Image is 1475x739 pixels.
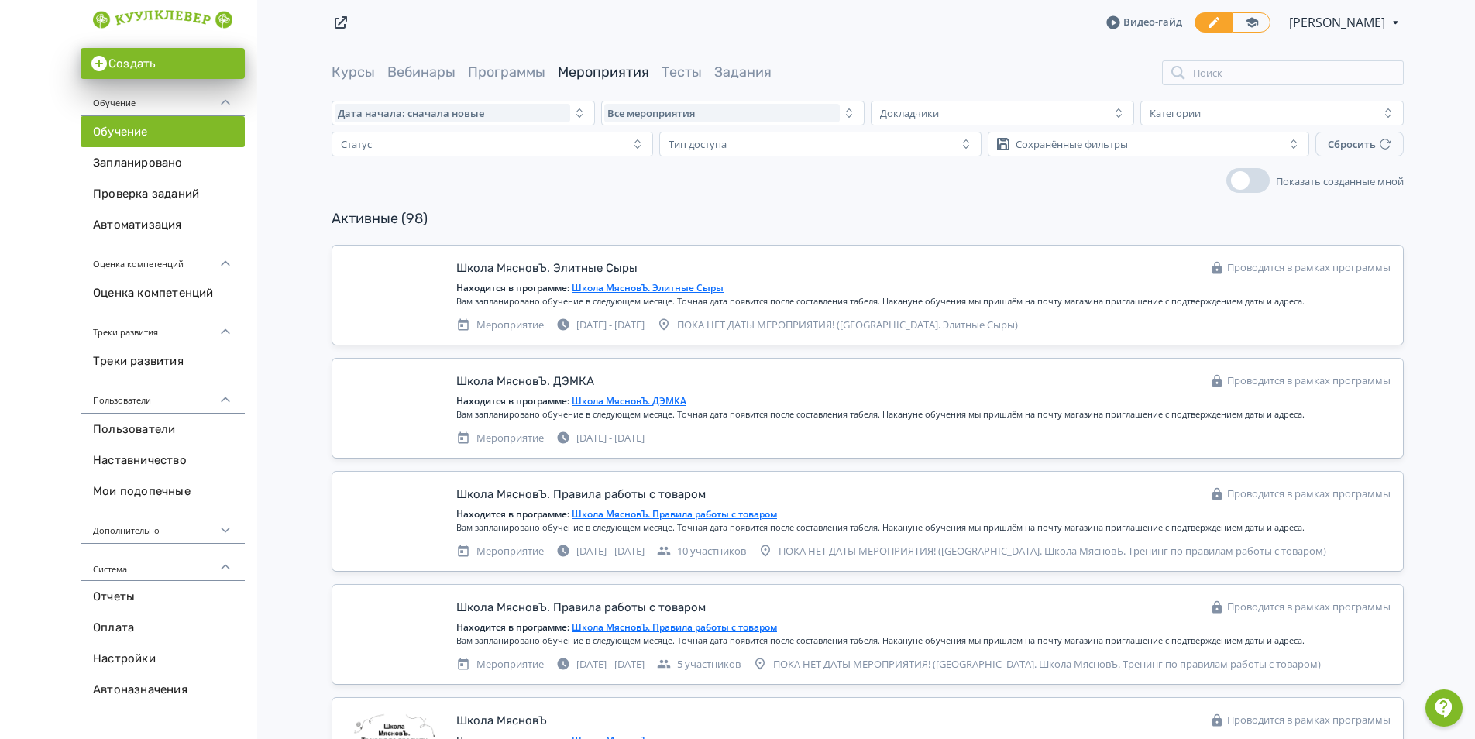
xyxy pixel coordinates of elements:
[456,318,544,333] div: Мероприятие
[758,544,1326,559] div: ПОКА НЕТ ДАТЫ МЕРОПРИЯТИЯ! ([GEOGRAPHIC_DATA]. Школа МясновЪ. Тренинг по правилам работы с товаром)
[1016,138,1128,150] div: Сохранённые фильтры
[456,620,1391,634] div: Находится в программе:
[81,116,245,147] a: Обучение
[871,101,1134,125] button: Докладчики
[572,507,777,521] a: Школа МясновЪ. Правила работы с товаром
[1140,101,1404,125] button: Категории
[456,431,544,446] div: Мероприятие
[572,620,777,634] a: Школа МясновЪ. Правила работы с товаром
[753,657,1321,672] div: ПОКА НЕТ ДАТЫ МЕРОПРИЯТИЯ! ([GEOGRAPHIC_DATA]. Школа МясновЪ. Тренинг по правилам работы с товаром)
[556,657,645,672] div: [DATE] - [DATE]
[81,178,245,209] a: Проверка заданий
[456,712,547,730] div: Школа МясновЪ
[456,486,706,504] div: Школа МясновЪ. Правила работы с товаром
[1210,600,1391,615] div: Проводится в рамках программы
[81,277,245,308] a: Оценка компетенций
[456,521,1391,534] div: Вам запланировано обучение в следующем месяце. Точная дата появится после составления табеля. Нак...
[1106,15,1182,30] a: Видео-гайд
[81,48,245,79] button: Создать
[572,394,686,407] a: Школа МясновЪ. ДЭМКА
[456,507,1391,521] div: Находится в программе:
[1210,713,1391,728] div: Проводится в рамках программы
[657,318,1018,333] div: ПОКА НЕТ ДАТЫ МЕРОПРИЯТИЯ! ([GEOGRAPHIC_DATA]. Элитные Сыры)
[456,657,544,672] div: Мероприятие
[81,345,245,376] a: Треки развития
[662,64,702,81] a: Тесты
[657,657,741,672] div: 5 участников
[341,138,372,150] div: Статус
[714,64,772,81] a: Задания
[338,107,484,119] span: Дата начала: сначала новые
[456,599,706,617] div: Школа МясновЪ. Правила работы с товаром
[572,281,724,294] a: Школа МясновЪ. Элитные Сыры
[1276,174,1404,188] span: Показать созданные мной
[456,373,594,390] div: Школа МясновЪ. ДЭМКА
[456,634,1391,648] div: Вам запланировано обучение в следующем месяце. Точная дата появится после составления табеля. Нак...
[81,414,245,445] a: Пользователи
[93,10,232,29] img: https://files.teachbase.ru/system/account/58590/logo/medium-1d0636186faa8b0849fc53f917652b4f.png
[607,107,695,119] span: Все мероприятия
[659,132,981,156] button: Тип доступа
[556,544,645,559] div: [DATE] - [DATE]
[81,79,245,116] div: Обучение
[81,445,245,476] a: Наставничество
[1233,12,1270,33] a: Переключиться в режим ученика
[456,295,1391,308] div: Вам запланировано обучение в следующем месяце. Точная дата появится после составления табеля. Нак...
[456,260,638,277] div: Школа МясновЪ. Элитные Сыры
[601,101,865,125] button: Все мероприятия
[81,643,245,674] a: Настройки
[1150,107,1201,119] div: Категории
[81,544,245,581] div: Система
[456,394,1391,408] div: Находится в программе:
[556,318,645,333] div: [DATE] - [DATE]
[456,408,1391,421] div: Вам запланировано обучение в следующем месяце. Точная дата появится после составления табеля. Нак...
[81,581,245,612] a: Отчеты
[387,64,456,81] a: Вебинары
[456,544,544,559] div: Мероприятие
[1210,486,1391,502] div: Проводится в рамках программы
[558,64,649,81] a: Мероприятия
[81,209,245,240] a: Автоматизация
[81,476,245,507] a: Мои подопечные
[456,281,1391,295] div: Находится в программе:
[332,132,653,156] button: Статус
[1289,13,1387,32] span: Кирилл Балынин
[332,101,595,125] button: Дата начала: сначала новые
[81,674,245,705] a: Автоназначения
[880,107,939,119] div: Докладчики
[1210,260,1391,276] div: Проводится в рамках программы
[669,138,727,150] div: Тип доступа
[81,507,245,544] div: Дополнительно
[1210,373,1391,389] div: Проводится в рамках программы
[1315,132,1404,156] button: Сбросить
[81,308,245,345] div: Треки развития
[81,147,245,178] a: Запланировано
[988,132,1309,156] button: Сохранённые фильтры
[332,208,428,229] div: Активные (98)
[332,64,375,81] a: Курсы
[81,612,245,643] a: Оплата
[81,376,245,414] div: Пользователи
[657,544,746,559] div: 10 участников
[468,64,545,81] a: Программы
[556,431,645,446] div: [DATE] - [DATE]
[81,240,245,277] div: Оценка компетенций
